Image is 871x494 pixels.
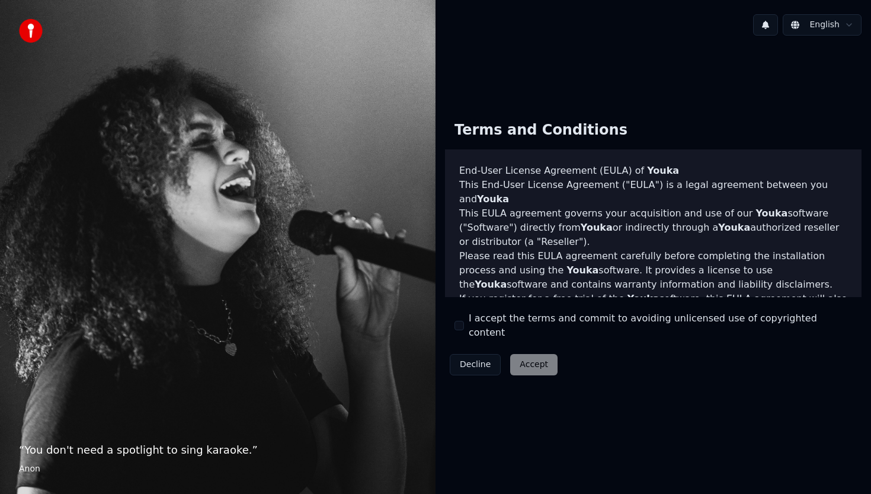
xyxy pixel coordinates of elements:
[450,354,501,375] button: Decline
[647,165,679,176] span: Youka
[459,292,847,349] p: If you register for a free trial of the software, this EULA agreement will also govern that trial...
[755,208,787,219] span: Youka
[581,222,613,233] span: Youka
[459,164,847,178] h3: End-User License Agreement (EULA) of
[566,264,598,276] span: Youka
[627,293,659,304] span: Youka
[459,206,847,249] p: This EULA agreement governs your acquisition and use of our software ("Software") directly from o...
[19,442,417,458] p: “ You don't need a spotlight to sing karaoke. ”
[19,19,43,43] img: youka
[459,249,847,292] p: Please read this EULA agreement carefully before completing the installation process and using th...
[445,111,637,149] div: Terms and Conditions
[459,178,847,206] p: This End-User License Agreement ("EULA") is a legal agreement between you and
[469,311,852,340] label: I accept the terms and commit to avoiding unlicensed use of copyrighted content
[19,463,417,475] footer: Anon
[475,279,507,290] span: Youka
[718,222,750,233] span: Youka
[477,193,509,205] span: Youka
